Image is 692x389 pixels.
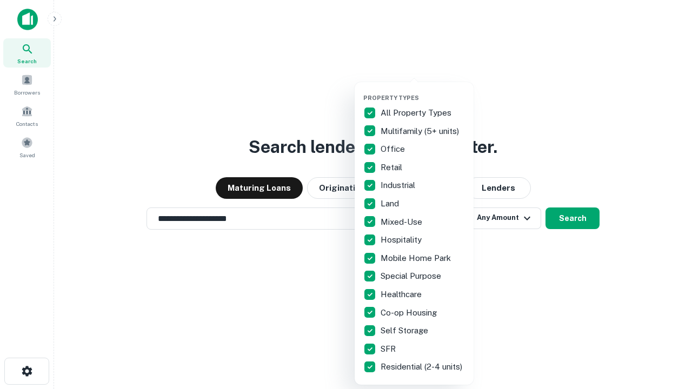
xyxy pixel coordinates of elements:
p: Self Storage [381,324,430,337]
p: Mobile Home Park [381,252,453,265]
iframe: Chat Widget [638,303,692,354]
p: All Property Types [381,106,454,119]
p: Hospitality [381,233,424,246]
p: Residential (2-4 units) [381,360,464,373]
span: Property Types [363,95,419,101]
p: Healthcare [381,288,424,301]
p: Co-op Housing [381,306,439,319]
p: Office [381,143,407,156]
p: Multifamily (5+ units) [381,125,461,138]
p: Retail [381,161,404,174]
p: Industrial [381,179,417,192]
p: Special Purpose [381,270,443,283]
p: Mixed-Use [381,216,424,229]
p: Land [381,197,401,210]
p: SFR [381,343,398,356]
